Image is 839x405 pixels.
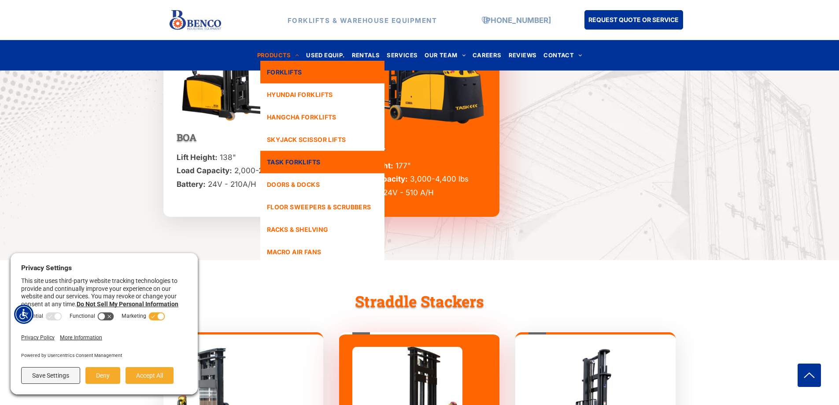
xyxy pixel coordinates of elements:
span: REQUEST QUOTE OR SERVICE [588,11,679,28]
a: REQUEST QUOTE OR SERVICE [584,10,683,30]
span: Lift Height: [177,153,218,162]
span: 3,000-4,400 lbs [410,175,469,183]
a: PRODUCTS [254,49,303,61]
span: RACKS & SHELVING [267,225,329,234]
span: MACRO AIR FANS [267,247,322,256]
strong: FORKLIFTS & WAREHOUSE EQUIPMENT [288,16,437,24]
a: FLOOR SWEEPERS & SCRUBBERS [260,196,384,218]
a: SKYJACK SCISSOR LIFTS [260,128,384,151]
span: DOORS & DOCKS [267,180,320,189]
a: [PHONE_NUMBER] [483,15,551,24]
span: PRODUCTS [257,49,299,61]
span: FORKLIFTS [267,67,302,77]
a: SERVICES [383,49,421,61]
a: TASK FORKLIFTS [260,151,384,173]
a: CONTACT [540,49,585,61]
span: Load Capacity: [177,166,232,175]
span: 24V - 510 A/H [383,188,434,197]
span: 24V - 210A/H [208,180,256,189]
div: Accessibility Menu [14,305,33,324]
a: RACKS & SHELVING [260,218,384,241]
span: Straddle Stackers [355,291,484,311]
span: 177" [395,161,411,170]
span: 138" [220,153,236,162]
span: HYUNDAI FORKLIFTS [267,90,333,99]
a: HANGCHA FORKLIFTS [260,106,384,128]
span: Battery: [177,180,206,189]
span: TASK FORKLIFTS [267,157,321,167]
a: USED EQUIP. [303,49,348,61]
a: HYUNDAI FORKLIFTS [260,83,384,106]
a: RENTALS [348,49,384,61]
span: BOA [177,131,196,144]
a: REVIEWS [505,49,540,61]
span: HANGCHA FORKLIFTS [267,112,336,122]
span: FLOOR SWEEPERS & SCRUBBERS [267,202,371,212]
span: 2,000-2,700 lbs [234,166,292,175]
a: FORKLIFTS [260,61,384,83]
a: CAREERS [469,49,505,61]
a: DOORS & DOCKS [260,173,384,196]
span: SKYJACK SCISSOR LIFTS [267,135,346,144]
a: OUR TEAM [421,49,469,61]
a: MACRO AIR FANS [260,241,384,263]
